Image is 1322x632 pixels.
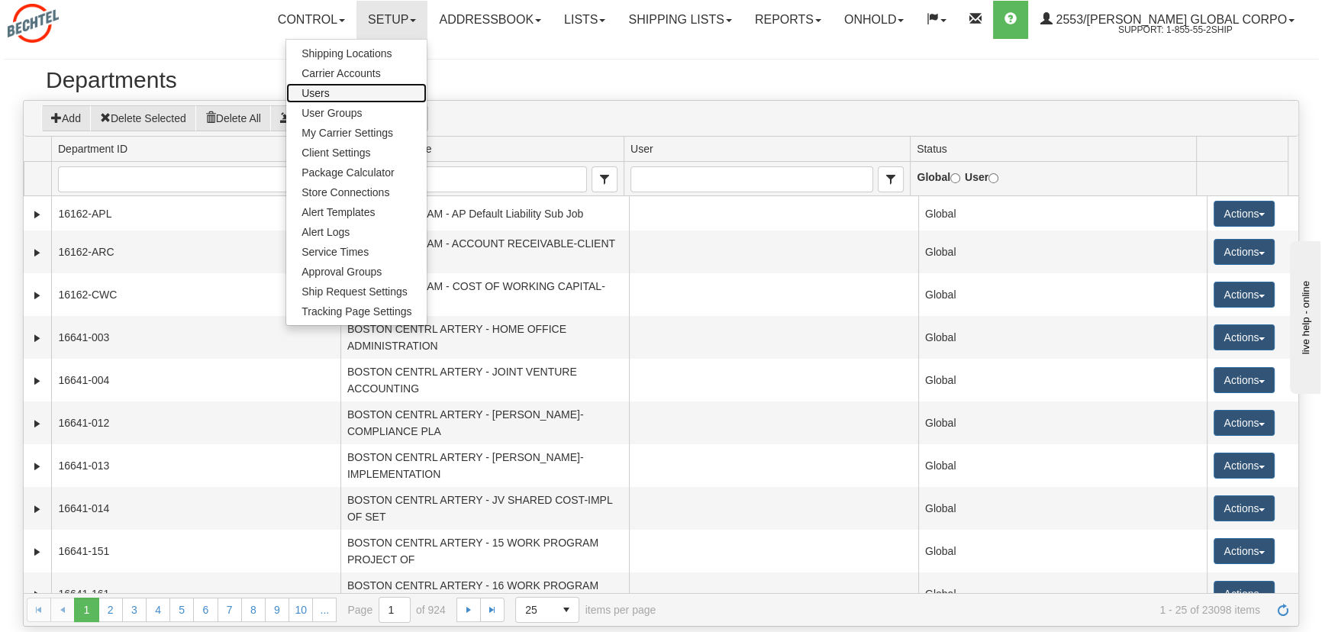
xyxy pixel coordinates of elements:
a: 2 [98,598,123,622]
span: Page sizes drop down [515,597,579,623]
label: User [965,169,998,185]
input: Department ID [59,167,299,192]
img: logo2553.jpg [8,4,59,43]
label: Global [917,169,960,185]
td: filter cell [51,162,337,196]
a: Expand [30,587,45,602]
a: Carrier Accounts [286,63,427,83]
button: Actions [1214,410,1275,436]
a: Expand [30,459,45,474]
td: Global [918,401,1208,444]
iframe: chat widget [1287,238,1320,394]
a: Reports [743,1,833,39]
span: select [879,167,903,192]
span: Department ID [58,141,127,156]
button: Actions [1214,453,1275,479]
td: filter cell [1196,162,1288,196]
td: Global [918,231,1208,273]
h2: Departments [46,67,1276,92]
td: SERCH PROGRAM - AP Default Liability Sub Job [340,196,630,231]
a: Service Times [286,242,427,262]
td: SERCH PROGRAM - COST OF WORKING CAPITAL-ONLY [340,273,630,316]
a: Expand [30,544,45,559]
td: Global [918,196,1208,231]
button: Actions [1214,201,1275,227]
a: Alert Logs [286,222,427,242]
td: 16641-161 [51,572,340,615]
a: Expand [30,288,45,303]
a: My Carrier Settings [286,123,427,143]
td: BOSTON CENTRL ARTERY - HOME OFFICE ADMINISTRATION [340,316,630,359]
a: Store Connections [286,182,427,202]
span: User [630,141,653,156]
a: Alert Templates [286,202,427,222]
td: 16162-APL [51,196,340,231]
button: Delete All [195,105,271,131]
td: BOSTON CENTRL ARTERY - [PERSON_NAME]-IMPLEMENTATION [340,444,630,487]
div: grid toolbar [24,101,1298,137]
a: Expand [30,245,45,260]
a: 4 [146,598,170,622]
span: Client Settings [301,147,370,159]
a: Expand [30,501,45,517]
td: Global [918,273,1208,316]
button: Actions [1214,581,1275,607]
button: Actions [1214,495,1275,521]
td: Global [918,487,1208,530]
a: Setup [356,1,427,39]
td: BOSTON CENTRL ARTERY - 16 WORK PROGRAM PROJECT OF [340,572,630,615]
td: Global [918,359,1208,401]
td: Global [918,530,1208,572]
button: Actions [1214,239,1275,265]
a: Approval Groups [286,262,427,282]
span: 25 [525,602,545,617]
button: Actions [1214,324,1275,350]
a: Expand [30,331,45,346]
a: 3 [122,598,147,622]
input: User [631,167,872,192]
td: Global [918,316,1208,359]
span: Users [301,87,330,99]
span: select [592,167,617,192]
span: Alert Templates [301,206,375,218]
a: 7 [218,598,242,622]
td: 16641-013 [51,444,340,487]
a: Shipping lists [617,1,743,39]
span: Service Times [301,246,369,258]
a: Control [266,1,356,39]
td: filter cell [624,162,910,196]
span: items per page [515,597,656,623]
a: Ship Request Settings [286,282,427,301]
a: Expand [30,207,45,222]
a: Refresh [1271,598,1295,622]
td: BOSTON CENTRL ARTERY - JV SHARED COST-IMPL OF SET [340,487,630,530]
a: 6 [193,598,218,622]
a: Expand [30,373,45,389]
a: 5 [169,598,194,622]
td: Global [918,572,1208,615]
input: User [988,173,998,183]
a: Expand [30,416,45,431]
a: Users [286,83,427,103]
input: Global [950,173,960,183]
td: 16641-014 [51,487,340,530]
span: User [878,166,904,192]
td: SERCH PROGRAM - ACCOUNT RECEIVABLE-CLIENT ONLY [340,231,630,273]
td: BOSTON CENTRL ARTERY - [PERSON_NAME]- COMPLIANCE PLA [340,401,630,444]
span: Shipping Locations [301,47,392,60]
a: 9 [265,598,289,622]
span: 1 - 25 of 23098 items [677,604,1260,616]
button: Actions [1214,282,1275,308]
span: Department Name [592,166,617,192]
a: Package Calculator [286,163,427,182]
span: 2553/[PERSON_NAME] Global Corpo [1052,13,1287,26]
a: Tracking Page Settings [286,301,427,321]
span: Store Connections [301,186,389,198]
a: OnHold [833,1,915,39]
a: User Groups [286,103,427,123]
td: 16162-CWC [51,273,340,316]
span: Status [917,141,947,156]
a: Go to the last page [480,598,505,622]
td: 16641-004 [51,359,340,401]
td: 16641-151 [51,530,340,572]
